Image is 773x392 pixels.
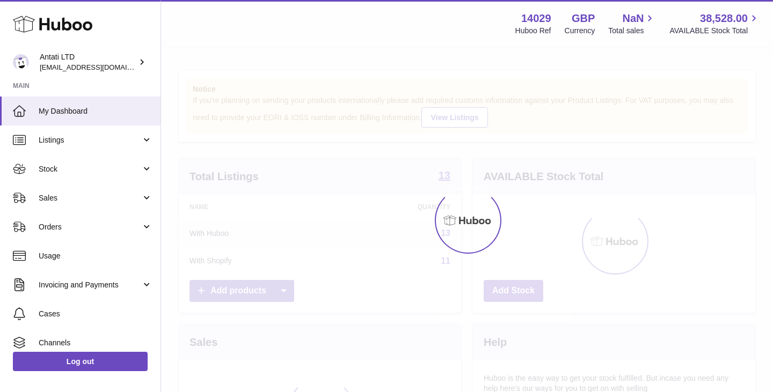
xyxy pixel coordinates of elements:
div: Currency [565,26,595,36]
span: Channels [39,338,152,348]
span: [EMAIL_ADDRESS][DOMAIN_NAME] [40,63,158,71]
span: Listings [39,135,141,145]
span: AVAILABLE Stock Total [669,26,760,36]
a: Log out [13,352,148,371]
span: Orders [39,222,141,232]
span: Sales [39,193,141,203]
span: My Dashboard [39,106,152,116]
span: Cases [39,309,152,319]
span: Total sales [608,26,656,36]
a: NaN Total sales [608,11,656,36]
strong: 14029 [521,11,551,26]
span: 38,528.00 [700,11,748,26]
strong: GBP [572,11,595,26]
span: Stock [39,164,141,174]
a: 38,528.00 AVAILABLE Stock Total [669,11,760,36]
span: Invoicing and Payments [39,280,141,290]
div: Huboo Ref [515,26,551,36]
span: NaN [622,11,644,26]
img: toufic@antatiskin.com [13,54,29,70]
span: Usage [39,251,152,261]
div: Antati LTD [40,52,136,72]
